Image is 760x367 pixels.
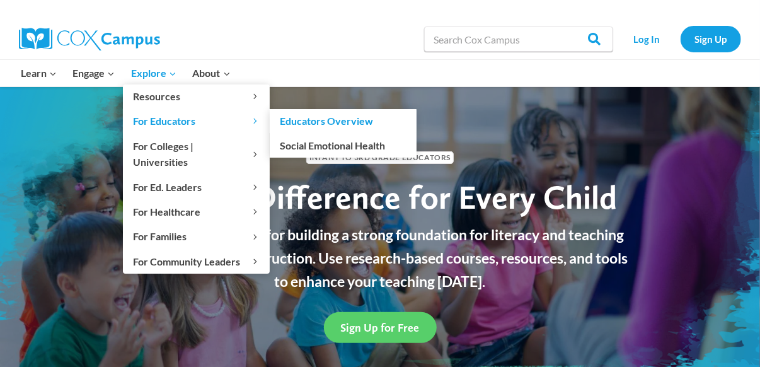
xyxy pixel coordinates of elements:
span: Make a Difference for Every Child [143,177,617,217]
button: Child menu of For Educators [123,109,270,133]
span: Infant to 3rd Grade Educators [306,151,454,163]
button: Child menu of About [185,60,239,86]
input: Search Cox Campus [424,26,613,52]
button: Child menu of Resources [123,84,270,108]
a: Educators Overview [270,109,417,133]
a: Social Emotional Health [270,133,417,157]
img: Cox Campus [19,28,160,50]
span: Sign Up for Free [341,321,420,334]
button: Child menu of For Colleges | Universities [123,134,270,174]
button: Child menu of Engage [65,60,124,86]
button: Child menu of Explore [123,60,185,86]
a: Sign Up [681,26,741,52]
a: Log In [619,26,674,52]
nav: Secondary Navigation [619,26,741,52]
button: Child menu of For Healthcare [123,200,270,224]
button: Child menu of For Community Leaders [123,249,270,273]
button: Child menu of For Families [123,224,270,248]
p: Learn best practices for building a strong foundation for literacy and teaching effective reading... [125,223,635,293]
button: Child menu of Learn [13,60,65,86]
button: Child menu of For Ed. Leaders [123,175,270,199]
a: Sign Up for Free [324,312,437,343]
nav: Primary Navigation [13,60,238,86]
